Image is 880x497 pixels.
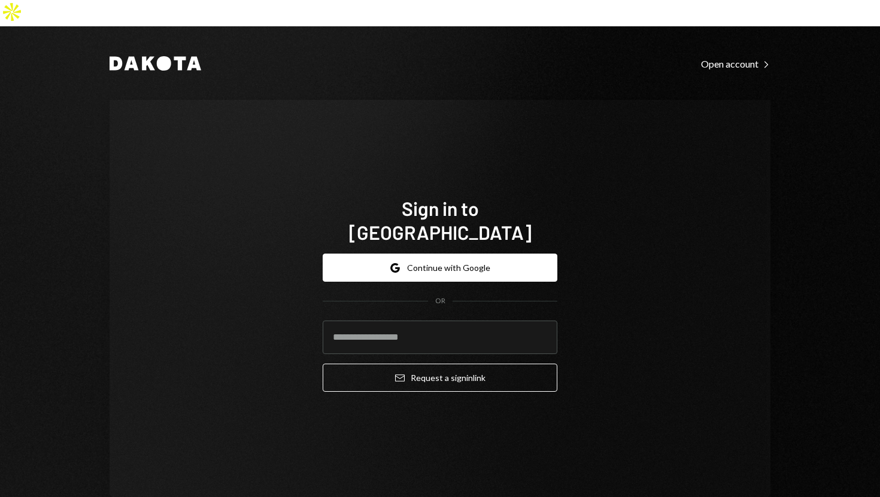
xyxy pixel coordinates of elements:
[323,254,557,282] button: Continue with Google
[435,296,445,306] div: OR
[701,58,770,70] div: Open account
[323,196,557,244] h1: Sign in to [GEOGRAPHIC_DATA]
[701,57,770,70] a: Open account
[323,364,557,392] button: Request a signinlink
